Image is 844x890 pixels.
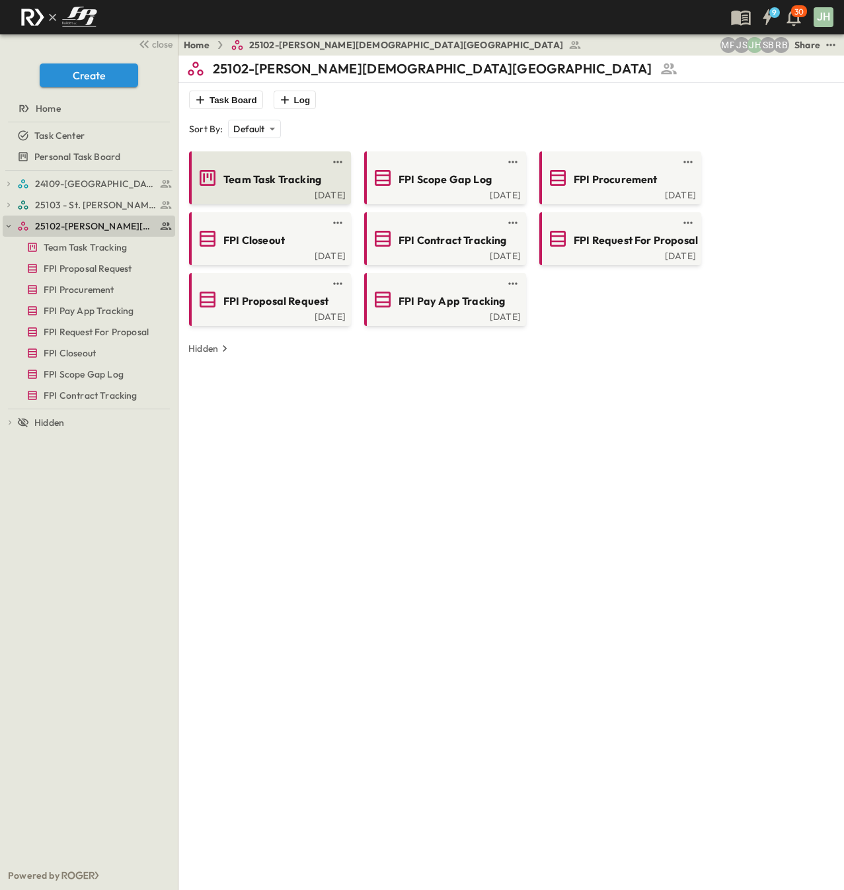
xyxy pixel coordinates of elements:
[542,228,696,249] a: FPI Request For Proposal
[184,38,210,52] a: Home
[35,177,156,190] span: 24109-St. Teresa of Calcutta Parish Hall
[3,216,175,237] div: 25102-Christ The Redeemer Anglican Churchtest
[192,289,346,310] a: FPI Proposal Request
[505,154,521,170] button: test
[35,198,156,212] span: 25103 - St. [PERSON_NAME] Phase 2
[3,194,175,216] div: 25103 - St. [PERSON_NAME] Phase 2test
[3,147,173,166] a: Personal Task Board
[133,34,175,53] button: close
[223,172,321,187] span: Team Task Tracking
[34,129,85,142] span: Task Center
[189,122,223,136] p: Sort By:
[542,249,696,260] a: [DATE]
[44,368,124,381] span: FPI Scope Gap Log
[3,364,175,385] div: FPI Scope Gap Logtest
[35,220,156,233] span: 25102-Christ The Redeemer Anglican Church
[184,38,590,52] nav: breadcrumbs
[192,249,346,260] div: [DATE]
[44,325,149,339] span: FPI Request For Proposal
[823,37,839,53] button: test
[3,321,175,343] div: FPI Request For Proposaltest
[249,38,563,52] span: 25102-[PERSON_NAME][DEMOGRAPHIC_DATA][GEOGRAPHIC_DATA]
[188,342,218,355] p: Hidden
[44,262,132,275] span: FPI Proposal Request
[3,344,173,362] a: FPI Closeout
[720,37,736,53] div: Monica Pruteanu (mpruteanu@fpibuilders.com)
[3,99,173,118] a: Home
[3,365,173,384] a: FPI Scope Gap Log
[399,172,492,187] span: FPI Scope Gap Log
[399,294,505,309] span: FPI Pay App Tracking
[274,91,316,109] button: Log
[44,304,134,317] span: FPI Pay App Tracking
[36,102,61,115] span: Home
[183,339,237,358] button: Hidden
[680,215,696,231] button: test
[754,5,781,29] button: 9
[367,167,521,188] a: FPI Scope Gap Log
[3,323,173,341] a: FPI Request For Proposal
[3,386,173,405] a: FPI Contract Tracking
[814,7,833,27] div: JH
[17,217,173,235] a: 25102-Christ The Redeemer Anglican Church
[773,37,789,53] div: Regina Barnett (rbarnett@fpibuilders.com)
[3,173,175,194] div: 24109-St. Teresa of Calcutta Parish Halltest
[213,60,652,78] p: 25102-[PERSON_NAME][DEMOGRAPHIC_DATA][GEOGRAPHIC_DATA]
[367,310,521,321] a: [DATE]
[223,233,285,248] span: FPI Closeout
[44,346,96,360] span: FPI Closeout
[812,6,835,28] button: JH
[3,238,173,257] a: Team Task Tracking
[17,175,173,193] a: 24109-St. Teresa of Calcutta Parish Hall
[233,122,264,136] p: Default
[505,276,521,292] button: test
[367,249,521,260] a: [DATE]
[747,37,763,53] div: Jose Hurtado (jhurtado@fpibuilders.com)
[3,300,175,321] div: FPI Pay App Trackingtest
[192,228,346,249] a: FPI Closeout
[231,38,582,52] a: 25102-[PERSON_NAME][DEMOGRAPHIC_DATA][GEOGRAPHIC_DATA]
[3,343,175,364] div: FPI Closeouttest
[794,7,804,17] p: 30
[330,215,346,231] button: test
[330,154,346,170] button: test
[505,215,521,231] button: test
[44,389,137,402] span: FPI Contract Tracking
[40,63,138,87] button: Create
[3,259,173,278] a: FPI Proposal Request
[189,91,263,109] button: Task Board
[367,228,521,249] a: FPI Contract Tracking
[367,188,521,199] a: [DATE]
[367,289,521,310] a: FPI Pay App Tracking
[17,196,173,214] a: 25103 - St. [PERSON_NAME] Phase 2
[34,150,120,163] span: Personal Task Board
[192,188,346,199] a: [DATE]
[760,37,776,53] div: Sterling Barnett (sterling@fpibuilders.com)
[542,188,696,199] a: [DATE]
[3,258,175,279] div: FPI Proposal Requesttest
[542,167,696,188] a: FPI Procurement
[192,167,346,188] a: Team Task Tracking
[3,385,175,406] div: FPI Contract Trackingtest
[3,280,173,299] a: FPI Procurement
[152,38,173,51] span: close
[16,3,102,31] img: c8d7d1ed905e502e8f77bf7063faec64e13b34fdb1f2bdd94b0e311fc34f8000.png
[44,241,127,254] span: Team Task Tracking
[44,283,114,296] span: FPI Procurement
[3,146,175,167] div: Personal Task Boardtest
[794,38,820,52] div: Share
[223,294,328,309] span: FPI Proposal Request
[34,416,64,429] span: Hidden
[3,237,175,258] div: Team Task Trackingtest
[772,7,777,18] h6: 9
[399,233,507,248] span: FPI Contract Tracking
[228,120,280,138] div: Default
[192,310,346,321] a: [DATE]
[3,126,173,145] a: Task Center
[734,37,749,53] div: Jesse Sullivan (jsullivan@fpibuilders.com)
